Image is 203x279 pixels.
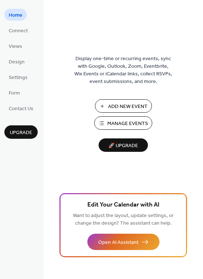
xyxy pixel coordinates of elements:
[9,12,22,19] span: Home
[9,105,33,113] span: Contact Us
[108,103,148,111] span: Add New Event
[9,58,25,66] span: Design
[87,200,159,210] span: Edit Your Calendar with AI
[98,239,138,246] span: Open AI Assistant
[9,74,28,82] span: Settings
[4,24,32,36] a: Connect
[4,9,27,21] a: Home
[99,138,148,152] button: 🚀 Upgrade
[95,99,152,113] button: Add New Event
[4,71,32,83] a: Settings
[73,211,174,228] span: Want to adjust the layout, update settings, or change the design? The assistant can help.
[107,120,148,128] span: Manage Events
[103,141,144,151] span: 🚀 Upgrade
[4,55,29,67] a: Design
[9,43,22,50] span: Views
[74,55,172,86] span: Display one-time or recurring events, sync with Google, Outlook, Zoom, Eventbrite, Wix Events or ...
[4,102,38,114] a: Contact Us
[94,116,152,130] button: Manage Events
[4,87,24,99] a: Form
[87,234,159,250] button: Open AI Assistant
[4,40,26,52] a: Views
[9,27,28,35] span: Connect
[4,125,38,139] button: Upgrade
[10,129,32,137] span: Upgrade
[9,89,20,97] span: Form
